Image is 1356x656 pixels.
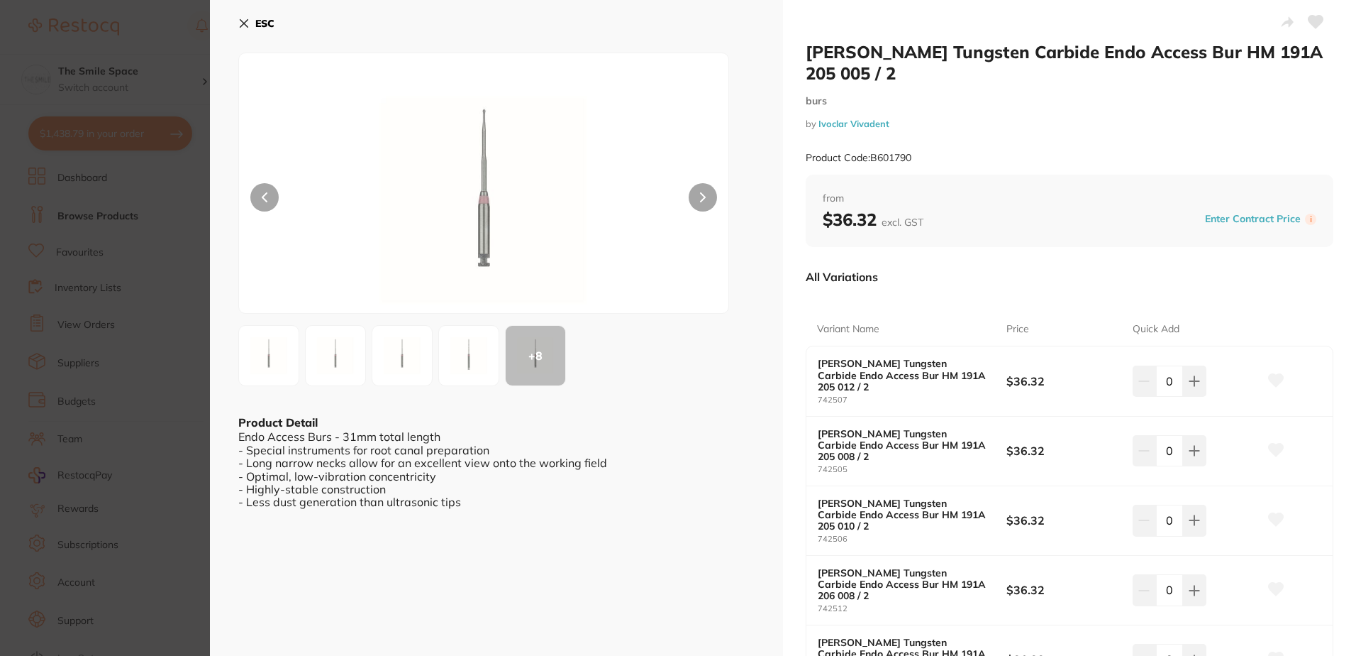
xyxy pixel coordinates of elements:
[818,465,1006,474] small: 742505
[238,11,274,35] button: ESC
[818,358,988,392] b: [PERSON_NAME] Tungsten Carbide Endo Access Bur HM 191A 205 012 / 2
[1006,513,1120,528] b: $36.32
[823,192,1316,206] span: from
[1006,373,1120,389] b: $36.32
[818,604,1006,613] small: 742512
[817,322,879,337] p: Variant Name
[243,330,294,381] img: LWpwZw
[255,17,274,30] b: ESC
[806,270,878,284] p: All Variations
[310,330,361,381] img: LWpwZw
[806,152,911,164] small: Product Code: B601790
[806,41,1333,84] h2: [PERSON_NAME] Tungsten Carbide Endo Access Bur HM 191A 205 005 / 2
[818,535,1006,544] small: 742506
[377,330,428,381] img: LWpwZw
[1133,322,1179,337] p: Quick Add
[238,415,318,430] b: Product Detail
[818,395,1006,405] small: 742507
[818,118,889,129] a: Ivoclar Vivadent
[818,498,988,532] b: [PERSON_NAME] Tungsten Carbide Endo Access Bur HM 191A 205 010 / 2
[506,326,565,386] div: + 8
[1006,443,1120,459] b: $36.32
[806,95,1333,107] small: burs
[1305,214,1316,225] label: i
[1006,582,1120,598] b: $36.32
[505,325,566,386] button: +8
[1006,322,1029,337] p: Price
[1201,212,1305,226] button: Enter Contract Price
[818,428,988,462] b: [PERSON_NAME] Tungsten Carbide Endo Access Bur HM 191A 205 008 / 2
[238,430,755,508] div: Endo Access Burs - 31mm total length - Special instruments for root canal preparation - Long narr...
[882,216,923,229] span: excl. GST
[443,330,494,381] img: LWpwZw
[337,89,630,313] img: LWpwZw
[823,209,923,230] b: $36.32
[818,567,988,601] b: [PERSON_NAME] Tungsten Carbide Endo Access Bur HM 191A 206 008 / 2
[806,119,1333,129] small: by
